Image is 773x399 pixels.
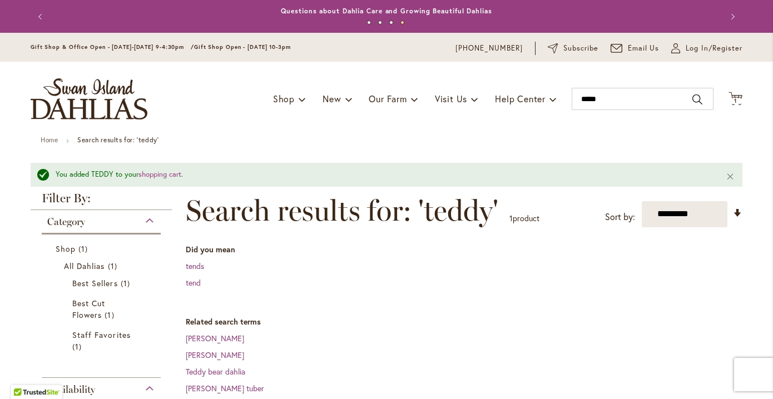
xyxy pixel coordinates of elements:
a: Best Sellers [72,277,133,289]
a: Home [41,136,58,144]
a: Log In/Register [671,43,742,54]
dt: Related search terms [186,316,742,327]
span: 1 [509,213,513,223]
span: Category [47,216,85,228]
a: Shop [56,243,150,255]
button: 1 [729,92,742,107]
a: store logo [31,78,147,119]
a: Staff Favorites [72,329,133,352]
a: [PHONE_NUMBER] [455,43,523,54]
div: You added TEDDY to your . [56,169,709,180]
span: Gift Shop Open - [DATE] 10-3pm [194,43,291,51]
span: Help Center [495,93,546,104]
span: Shop [273,93,295,104]
button: 3 of 4 [389,21,393,24]
strong: Search results for: 'teddy' [77,136,158,144]
a: Questions about Dahlia Care and Growing Beautiful Dahlias [281,7,492,15]
iframe: Launch Accessibility Center [8,360,39,391]
span: 1 [734,97,737,104]
a: Best Cut Flowers [72,297,133,321]
label: Sort by: [605,207,635,227]
span: Best Cut Flowers [72,298,105,320]
span: 1 [72,341,85,352]
a: [PERSON_NAME] [186,350,244,360]
a: [PERSON_NAME] [186,333,244,343]
span: Staff Favorites [72,330,131,340]
a: tends [186,261,204,271]
a: Email Us [611,43,660,54]
button: 1 of 4 [367,21,371,24]
span: Our Farm [369,93,407,104]
span: 1 [105,309,117,321]
span: Subscribe [563,43,598,54]
span: 1 [121,277,133,289]
span: 1 [108,260,120,272]
span: Best Sellers [72,278,118,288]
button: 2 of 4 [378,21,382,24]
span: 1 [78,243,91,255]
button: Previous [31,6,53,28]
dt: Did you mean [186,244,742,255]
span: Shop [56,243,76,254]
span: Email Us [628,43,660,54]
button: Next [720,6,742,28]
span: Gift Shop & Office Open - [DATE]-[DATE] 9-4:30pm / [31,43,194,51]
a: All Dahlias [64,260,141,272]
strong: Filter By: [31,192,172,210]
a: Teddy bear dahlia [186,366,245,377]
span: Search results for: 'teddy' [186,194,498,227]
span: New [323,93,341,104]
span: Availability [47,383,95,396]
p: product [509,210,539,227]
a: tend [186,277,201,288]
a: Subscribe [548,43,598,54]
a: [PERSON_NAME] tuber [186,383,264,393]
button: 4 of 4 [400,21,404,24]
span: All Dahlias [64,261,105,271]
span: Visit Us [435,93,467,104]
a: shopping cart [138,169,181,179]
span: Log In/Register [686,43,742,54]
